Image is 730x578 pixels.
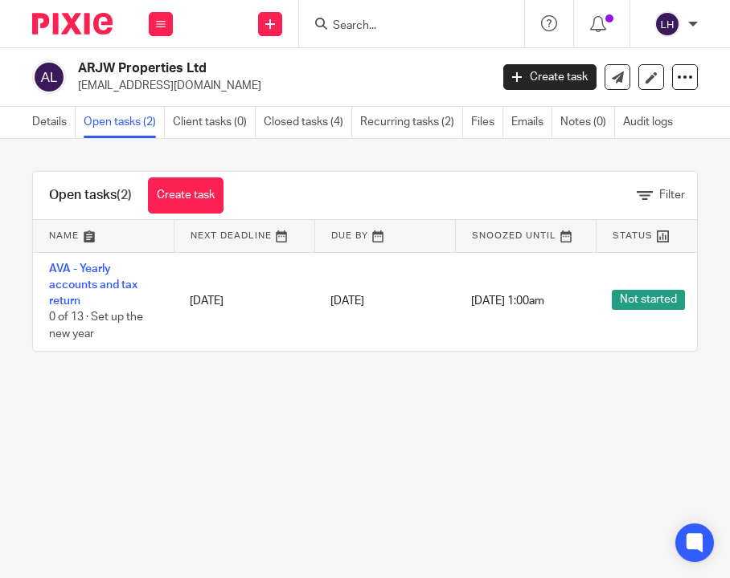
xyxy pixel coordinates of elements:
[84,107,165,138] a: Open tasks (2)
[32,13,113,35] img: Pixie
[659,189,685,201] span: Filter
[360,107,463,138] a: Recurring tasks (2)
[148,177,224,214] a: Create task
[49,263,137,307] a: AVA - Yearly accounts and tax return
[503,64,597,90] a: Create task
[613,231,653,240] span: Status
[471,107,503,138] a: Files
[623,107,681,138] a: Audit logs
[264,107,352,138] a: Closed tasks (4)
[117,189,132,201] span: (2)
[331,19,476,34] input: Search
[49,187,132,204] h1: Open tasks
[560,107,615,138] a: Notes (0)
[330,295,364,307] span: [DATE]
[173,107,256,138] a: Client tasks (0)
[654,11,680,37] img: svg%3E
[612,290,685,310] span: Not started
[511,107,552,138] a: Emails
[49,312,143,340] span: 0 of 13 · Set up the new year
[174,252,314,351] td: [DATE]
[472,231,556,240] span: Snoozed Until
[78,60,399,77] h2: ARJW Properties Ltd
[471,296,544,307] span: [DATE] 1:00am
[32,107,76,138] a: Details
[659,43,726,59] p: Task finished.
[78,78,479,94] p: [EMAIL_ADDRESS][DOMAIN_NAME]
[32,60,66,94] img: svg%3E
